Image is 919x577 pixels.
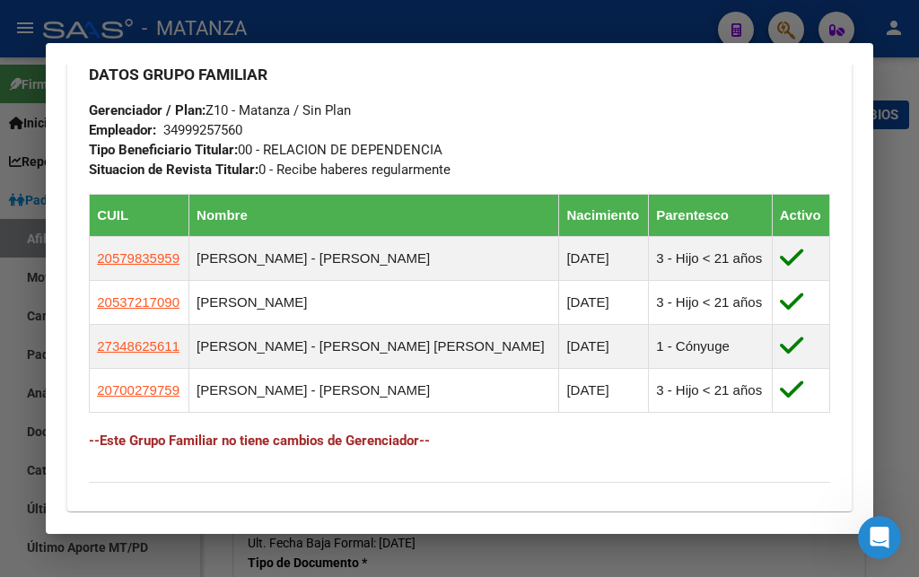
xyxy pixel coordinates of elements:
[97,338,179,354] span: 27348625611
[97,294,179,310] span: 20537217090
[89,162,258,178] strong: Situacion de Revista Titular:
[89,142,442,158] span: 00 - RELACION DE DEPENDENCIA
[89,431,830,450] h4: --Este Grupo Familiar no tiene cambios de Gerenciador--
[559,236,649,280] td: [DATE]
[189,194,559,236] th: Nombre
[89,102,206,118] strong: Gerenciador / Plan:
[189,368,559,412] td: [PERSON_NAME] - [PERSON_NAME]
[89,122,156,138] strong: Empleador:
[97,382,179,398] span: 20700279759
[858,516,901,559] iframe: Intercom live chat
[89,102,351,118] span: Z10 - Matanza / Sin Plan
[89,162,451,178] span: 0 - Recibe haberes regularmente
[559,368,649,412] td: [DATE]
[559,280,649,324] td: [DATE]
[97,250,179,266] span: 20579835959
[89,142,238,158] strong: Tipo Beneficiario Titular:
[772,194,829,236] th: Activo
[90,194,189,236] th: CUIL
[89,65,830,84] h3: DATOS GRUPO FAMILIAR
[649,236,773,280] td: 3 - Hijo < 21 años
[189,280,559,324] td: [PERSON_NAME]
[189,324,559,368] td: [PERSON_NAME] - [PERSON_NAME] [PERSON_NAME]
[649,280,773,324] td: 3 - Hijo < 21 años
[559,194,649,236] th: Nacimiento
[649,324,773,368] td: 1 - Cónyuge
[189,236,559,280] td: [PERSON_NAME] - [PERSON_NAME]
[163,120,242,140] div: 34999257560
[649,194,773,236] th: Parentesco
[649,368,773,412] td: 3 - Hijo < 21 años
[559,324,649,368] td: [DATE]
